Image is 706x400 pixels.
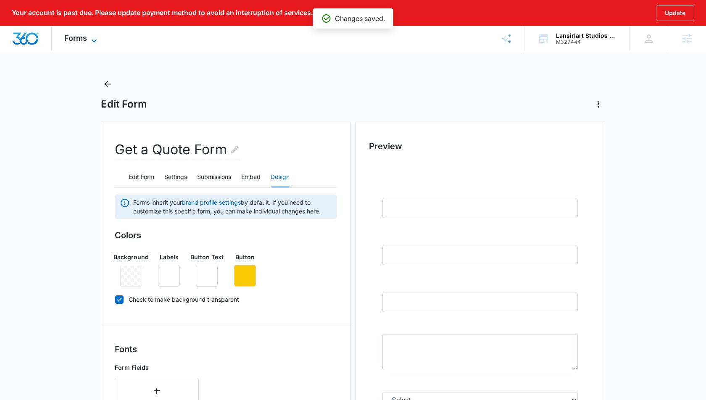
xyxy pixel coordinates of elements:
[115,363,199,372] p: Form Fields
[133,198,332,216] span: Forms inherit your by default. If you need to customize this specific form, you can make individu...
[656,5,694,21] button: Update
[182,199,241,206] a: brand profile settings
[556,32,617,39] div: account name
[271,167,290,187] button: Design
[335,13,385,24] p: Changes saved.
[592,97,605,111] button: Actions
[160,253,179,261] p: Labels
[101,77,114,91] button: Back
[556,39,617,45] div: account id
[115,295,337,304] label: Check to make background transparent
[489,26,524,51] a: Brand Profile Wizard
[115,229,337,242] h3: Colors
[197,167,231,187] button: Submissions
[64,34,87,42] span: Forms
[129,167,154,187] button: Edit Form
[113,253,149,261] p: Background
[190,253,224,261] p: Button Text
[12,9,313,17] p: Your account is past due. Please update payment method to avoid an interruption of services.
[101,98,147,111] h1: Edit Form
[369,140,591,153] h2: Preview
[230,139,240,160] button: Edit Form Name
[235,253,255,261] p: Button
[76,251,119,258] span: CONTACT US
[241,167,261,187] button: Embed
[164,167,187,187] button: Settings
[115,343,337,355] h3: Fonts
[52,26,112,51] div: Forms
[115,139,240,160] h2: Get a Quote Form
[166,243,274,268] iframe: reCAPTCHA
